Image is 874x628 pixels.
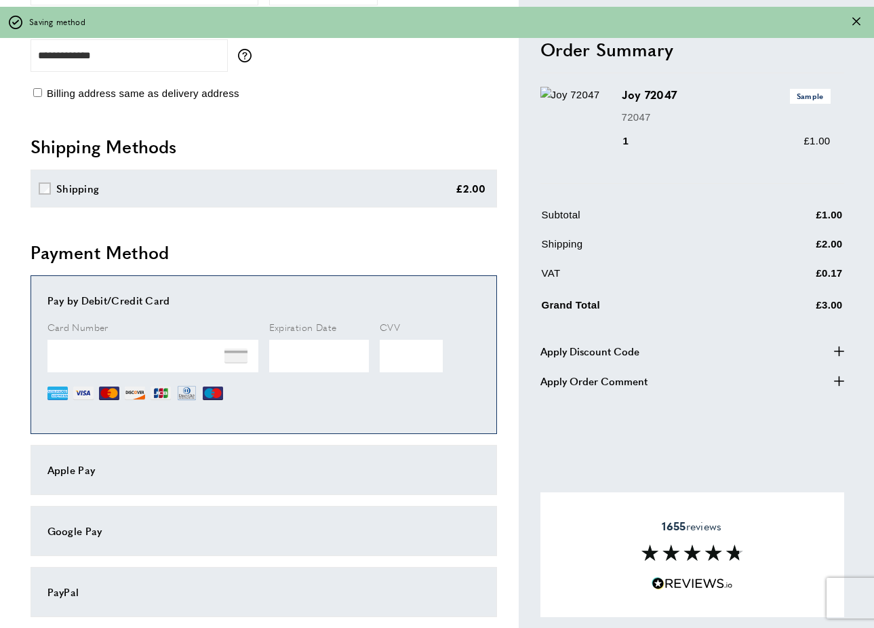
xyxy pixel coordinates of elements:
img: MI.png [203,383,223,404]
h3: Joy 72047 [622,87,831,103]
img: VI.png [73,383,94,404]
img: Reviews.io 5 stars [652,577,733,590]
h2: Order Summary [540,37,844,61]
td: Shipping [542,236,748,262]
img: JCB.png [151,383,171,404]
span: Apply Discount Code [540,342,639,359]
td: £1.00 [749,207,843,233]
span: CVV [380,320,400,334]
td: £0.17 [749,265,843,292]
span: Saving method [29,16,85,28]
span: Billing address same as delivery address [47,87,239,99]
img: Joy 72047 [540,87,600,103]
td: VAT [542,265,748,292]
img: Reviews section [641,545,743,561]
iframe: Secure Credit Card Frame - Expiration Date [269,340,370,372]
td: £2.00 [749,236,843,262]
input: Billing address same as delivery address [33,88,42,97]
span: Apply Order Comment [540,372,648,389]
div: Pay by Debit/Credit Card [47,292,480,309]
img: AE.png [47,383,68,404]
h2: Shipping Methods [31,134,497,159]
iframe: Secure Credit Card Frame - Credit Card Number [47,340,258,372]
div: PayPal [47,584,480,600]
img: NONE.png [224,345,247,368]
td: Grand Total [542,294,748,323]
div: 1 [622,133,648,149]
strong: 1655 [662,518,686,534]
span: £1.00 [803,135,830,146]
td: Subtotal [542,207,748,233]
p: 72047 [622,109,831,125]
div: Apple Pay [47,462,480,478]
span: Expiration Date [269,320,337,334]
div: Close message [852,16,860,28]
img: MC.png [99,383,119,404]
div: £2.00 [456,180,486,197]
img: DI.png [125,383,145,404]
div: Shipping [56,180,99,197]
img: DN.png [176,383,198,404]
iframe: Secure Credit Card Frame - CVV [380,340,443,372]
div: Google Pay [47,523,480,539]
h2: Payment Method [31,240,497,264]
span: Card Number [47,320,108,334]
span: reviews [662,519,721,533]
td: £3.00 [749,294,843,323]
span: Sample [790,89,831,103]
button: More information [238,49,258,62]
